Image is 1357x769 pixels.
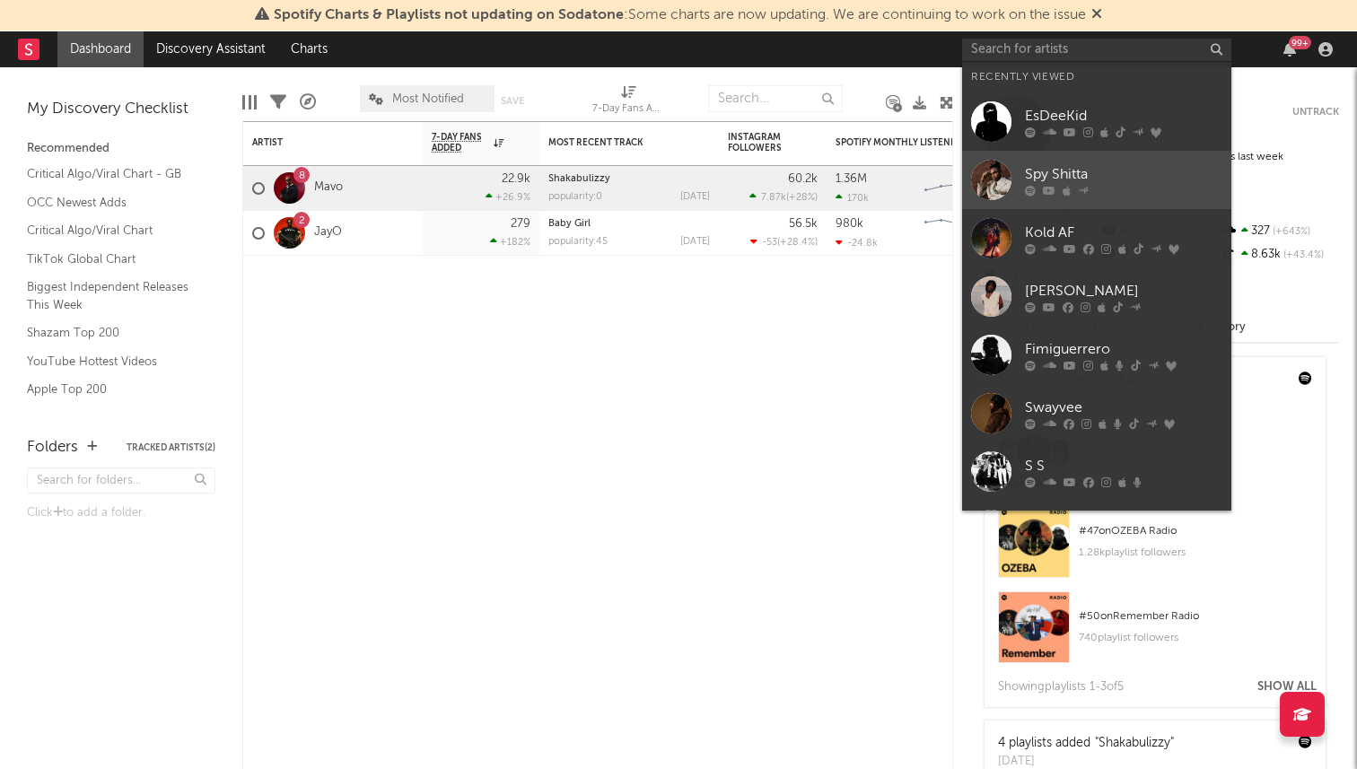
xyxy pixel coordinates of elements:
div: 4 playlists added [998,734,1174,753]
div: Fimiguerrero [1025,338,1222,360]
div: 99 + [1289,36,1311,49]
div: Kold AF [1025,222,1222,243]
span: 7.87k [761,193,786,203]
div: 7-Day Fans Added (7-Day Fans Added) [592,99,664,120]
div: [DATE] [680,192,710,202]
span: -53 [762,238,777,248]
div: Artist [252,137,387,148]
a: S S [962,442,1231,501]
a: TikTok Global Chart [27,249,197,269]
div: 279 [511,218,530,230]
a: EsDeeKid [962,92,1231,151]
div: Showing playlist s 1- 3 of 5 [998,677,1124,698]
button: 99+ [1283,42,1296,57]
a: Discovery Assistant [144,31,278,67]
div: 1.28k playlist followers [1079,542,1312,564]
a: Kold AF [962,209,1231,267]
div: 56.5k [789,218,818,230]
a: "Shakabulizzy" [1095,737,1174,749]
a: Shazam Top 200 [27,323,197,343]
span: +28 % [789,193,815,203]
a: JayO [314,225,342,240]
div: 1.36M [836,173,867,185]
a: Apple Top 200 [27,380,197,399]
div: A&R Pipeline [300,76,316,128]
span: : Some charts are now updating. We are continuing to work on the issue [274,8,1086,22]
a: Shakabulizzy [548,174,610,184]
a: [PERSON_NAME] [962,267,1231,326]
div: Recently Viewed [971,66,1222,88]
button: Tracked Artists(2) [127,443,215,452]
span: +28.4 % [780,238,815,248]
div: Shakabulizzy [548,174,710,184]
div: Filters [270,76,286,128]
div: -24.8k [836,237,878,249]
a: Fimiguerrero [962,326,1231,384]
div: S S [1025,455,1222,476]
div: 740 playlist followers [1079,627,1312,649]
div: Click to add a folder. [27,502,215,524]
div: Instagram Followers [728,132,791,153]
a: YouTube Hottest Videos [27,352,197,371]
a: Swayvee [962,384,1231,442]
div: [PERSON_NAME] [1025,280,1222,301]
div: EsDeeKid [1025,105,1222,127]
svg: Chart title [916,211,997,256]
div: ( ) [749,191,818,203]
div: popularity: 0 [548,192,602,202]
div: 22.9k [502,173,530,185]
a: Charts [278,31,340,67]
input: Search for folders... [27,468,215,494]
button: Show All [1257,681,1317,693]
span: 7-Day Fans Added [432,132,489,153]
input: Search... [708,85,843,112]
span: +43.4 % [1281,250,1324,260]
a: Critical Algo/Viral Chart [27,221,197,240]
div: 7-Day Fans Added (7-Day Fans Added) [592,76,664,128]
div: Baby Girl [548,219,710,229]
a: Mavo [314,180,343,196]
button: Save [501,96,524,106]
div: # 50 on Remember Radio [1079,606,1312,627]
span: +643 % [1270,227,1310,237]
div: # 47 on OZEBA Radio [1079,520,1312,542]
div: 8.63k [1220,243,1339,267]
span: Most Notified [392,93,464,105]
div: Recommended [27,138,215,160]
span: Dismiss [1091,8,1102,22]
div: Most Recent Track [548,137,683,148]
a: Biggest Independent Releases This Week [27,277,197,314]
div: Spotify Monthly Listeners [836,137,970,148]
input: Search for artists [962,39,1231,61]
a: #47onOZEBA Radio1.28kplaylist followers [985,506,1326,591]
div: Swayvee [1025,397,1222,418]
a: [PERSON_NAME] [962,501,1231,559]
a: Spy Shitta [962,151,1231,209]
svg: Chart title [916,166,997,211]
div: Folders [27,437,78,459]
a: #50onRemember Radio740playlist followers [985,591,1326,677]
div: Spy Shitta [1025,163,1222,185]
div: +182 % [490,236,530,248]
div: 980k [836,218,863,230]
a: Dashboard [57,31,144,67]
a: Baby Girl [548,219,591,229]
div: popularity: 45 [548,237,608,247]
a: Critical Algo/Viral Chart - GB [27,164,197,184]
div: 327 [1220,220,1339,243]
div: Edit Columns [242,76,257,128]
a: OCC Newest Adds [27,193,197,213]
div: 170k [836,192,869,204]
div: ( ) [750,236,818,248]
div: 60.2k [788,173,818,185]
div: My Discovery Checklist [27,99,215,120]
button: Untrack [1292,103,1339,121]
span: Spotify Charts & Playlists not updating on Sodatone [274,8,624,22]
div: +26.9 % [486,191,530,203]
div: [DATE] [680,237,710,247]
